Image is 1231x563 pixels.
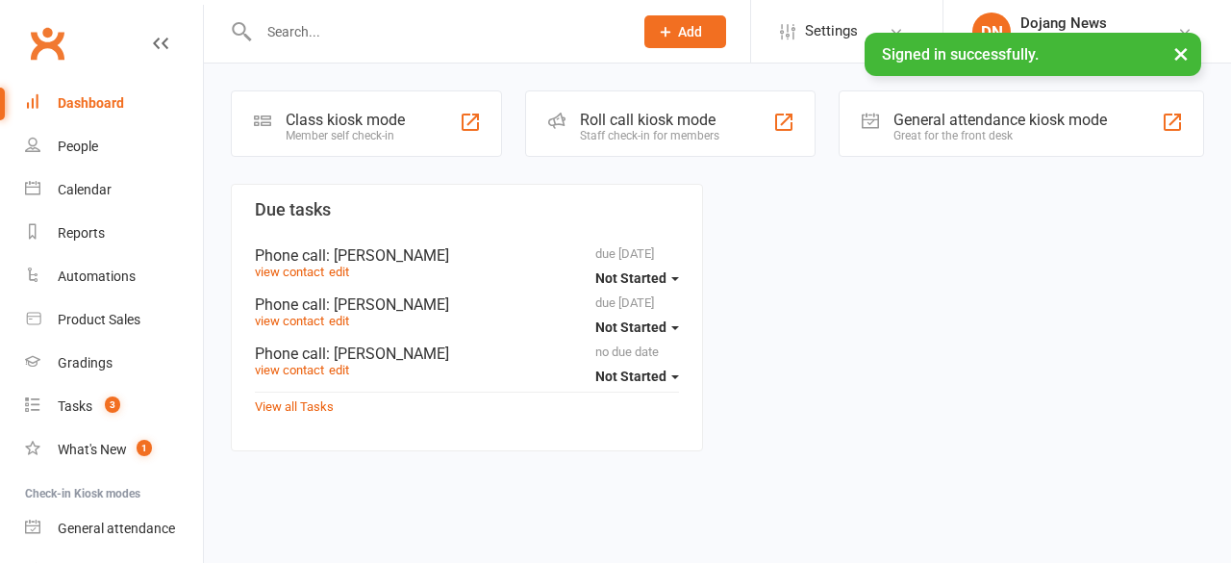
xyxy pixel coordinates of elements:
[1164,33,1198,74] button: ×
[595,369,666,384] span: Not Started
[58,95,124,111] div: Dashboard
[329,265,349,279] a: edit
[255,295,679,314] div: Phone call
[255,345,679,363] div: Phone call
[25,507,203,550] a: General attendance kiosk mode
[805,10,858,53] span: Settings
[1020,14,1123,32] div: Dojang News
[972,13,1011,51] div: DN
[25,298,203,342] a: Product Sales
[595,270,666,286] span: Not Started
[329,314,349,328] a: edit
[25,428,203,472] a: What's New1
[329,363,349,377] a: edit
[893,129,1107,142] div: Great for the front desk
[58,521,175,536] div: General attendance
[644,15,726,48] button: Add
[286,129,405,142] div: Member self check-in
[25,212,203,255] a: Reports
[255,246,679,265] div: Phone call
[595,359,679,394] button: Not Started
[25,168,203,212] a: Calendar
[105,397,120,413] span: 3
[25,125,203,168] a: People
[58,269,136,284] div: Automations
[326,345,449,363] span: : [PERSON_NAME]
[58,182,112,197] div: Calendar
[25,82,203,125] a: Dashboard
[58,225,105,241] div: Reports
[286,111,405,129] div: Class kiosk mode
[25,385,203,428] a: Tasks 3
[255,265,324,279] a: view contact
[58,442,127,457] div: What's New
[255,363,324,377] a: view contact
[678,24,702,39] span: Add
[253,18,619,45] input: Search...
[58,139,98,154] div: People
[23,19,71,67] a: Clubworx
[580,129,719,142] div: Staff check-in for members
[255,314,324,328] a: view contact
[1020,32,1123,49] div: [PERSON_NAME]
[326,295,449,314] span: : [PERSON_NAME]
[326,246,449,265] span: : [PERSON_NAME]
[255,200,679,219] h3: Due tasks
[58,355,113,371] div: Gradings
[255,399,334,414] a: View all Tasks
[893,111,1107,129] div: General attendance kiosk mode
[595,261,679,295] button: Not Started
[58,312,140,327] div: Product Sales
[595,310,679,345] button: Not Started
[25,255,203,298] a: Automations
[137,440,152,456] span: 1
[25,342,203,385] a: Gradings
[882,45,1039,64] span: Signed in successfully.
[595,320,666,335] span: Not Started
[58,398,92,414] div: Tasks
[580,111,719,129] div: Roll call kiosk mode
